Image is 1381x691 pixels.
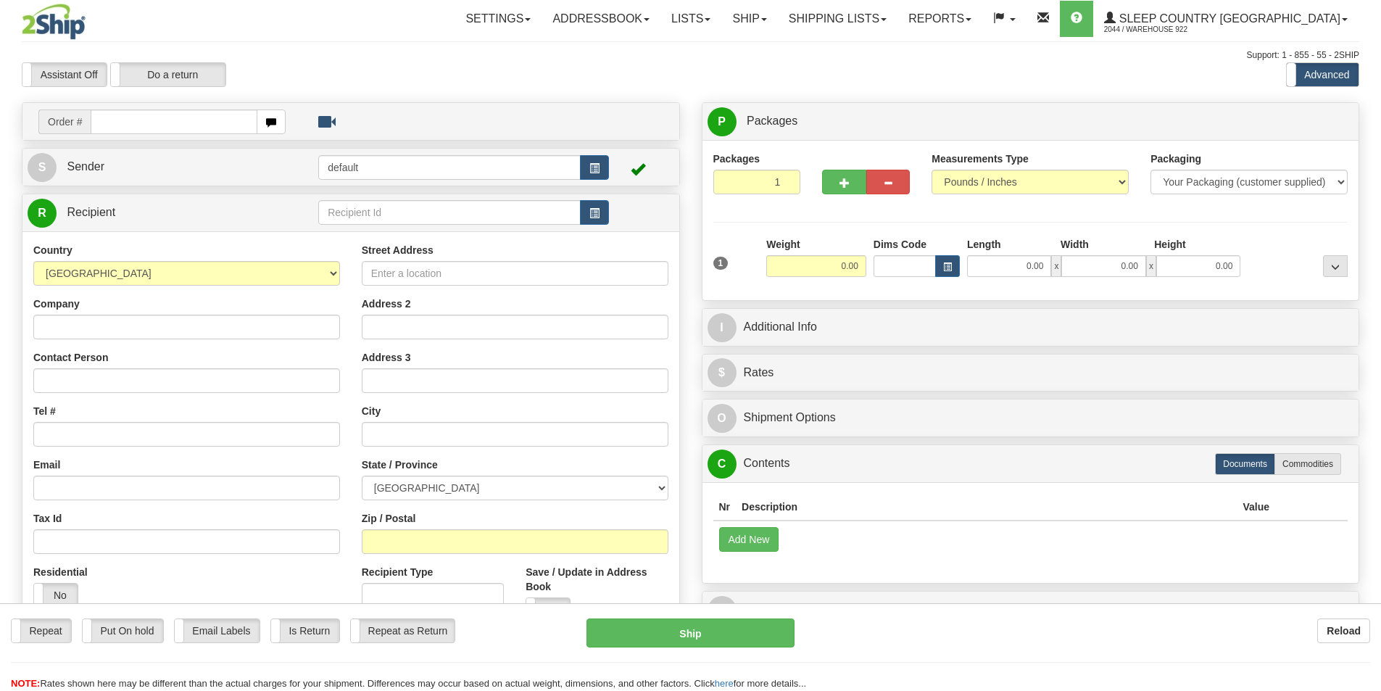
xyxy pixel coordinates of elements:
[362,243,434,257] label: Street Address
[897,1,982,37] a: Reports
[1287,63,1359,86] label: Advanced
[719,527,779,552] button: Add New
[1348,271,1380,419] iframe: chat widget
[362,261,668,286] input: Enter a location
[1061,237,1089,252] label: Width
[542,1,660,37] a: Addressbook
[713,152,760,166] label: Packages
[33,511,62,526] label: Tax Id
[28,153,57,182] span: S
[362,404,381,418] label: City
[362,511,416,526] label: Zip / Postal
[362,458,438,472] label: State / Province
[1317,618,1370,643] button: Reload
[1051,255,1061,277] span: x
[28,152,318,182] a: S Sender
[33,350,108,365] label: Contact Person
[1150,152,1201,166] label: Packaging
[708,313,737,342] span: I
[33,404,56,418] label: Tel #
[1327,625,1361,637] b: Reload
[715,678,734,689] a: here
[1154,237,1186,252] label: Height
[67,206,115,218] span: Recipient
[708,107,1354,136] a: P Packages
[362,565,434,579] label: Recipient Type
[1323,255,1348,277] div: ...
[362,350,411,365] label: Address 3
[111,63,225,86] label: Do a return
[318,200,581,225] input: Recipient Id
[28,199,57,228] span: R
[351,619,455,642] label: Repeat as Return
[932,152,1029,166] label: Measurements Type
[1116,12,1340,25] span: Sleep Country [GEOGRAPHIC_DATA]
[708,358,1354,388] a: $Rates
[778,1,897,37] a: Shipping lists
[721,1,777,37] a: Ship
[1274,453,1341,475] label: Commodities
[11,678,40,689] span: NOTE:
[708,313,1354,342] a: IAdditional Info
[736,494,1237,521] th: Description
[874,237,926,252] label: Dims Code
[1146,255,1156,277] span: x
[455,1,542,37] a: Settings
[586,618,795,647] button: Ship
[1237,494,1275,521] th: Value
[713,494,737,521] th: Nr
[708,107,737,136] span: P
[22,4,86,40] img: logo2044.jpg
[967,237,1001,252] label: Length
[747,115,797,127] span: Packages
[67,160,104,173] span: Sender
[12,619,71,642] label: Repeat
[713,257,729,270] span: 1
[175,619,260,642] label: Email Labels
[22,63,107,86] label: Assistant Off
[708,403,1354,433] a: OShipment Options
[33,565,88,579] label: Residential
[526,565,668,594] label: Save / Update in Address Book
[1215,453,1275,475] label: Documents
[708,404,737,433] span: O
[271,619,339,642] label: Is Return
[526,598,570,621] label: No
[22,49,1359,62] div: Support: 1 - 855 - 55 - 2SHIP
[38,109,91,134] span: Order #
[28,198,286,228] a: R Recipient
[708,595,1354,625] a: RReturn Shipment
[708,450,737,479] span: C
[1104,22,1213,37] span: 2044 / Warehouse 922
[34,584,78,607] label: No
[33,458,60,472] label: Email
[362,297,411,311] label: Address 2
[766,237,800,252] label: Weight
[708,449,1354,479] a: CContents
[83,619,163,642] label: Put On hold
[1093,1,1359,37] a: Sleep Country [GEOGRAPHIC_DATA] 2044 / Warehouse 922
[708,596,737,625] span: R
[33,297,80,311] label: Company
[33,243,72,257] label: Country
[708,358,737,387] span: $
[660,1,721,37] a: Lists
[318,155,581,180] input: Sender Id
